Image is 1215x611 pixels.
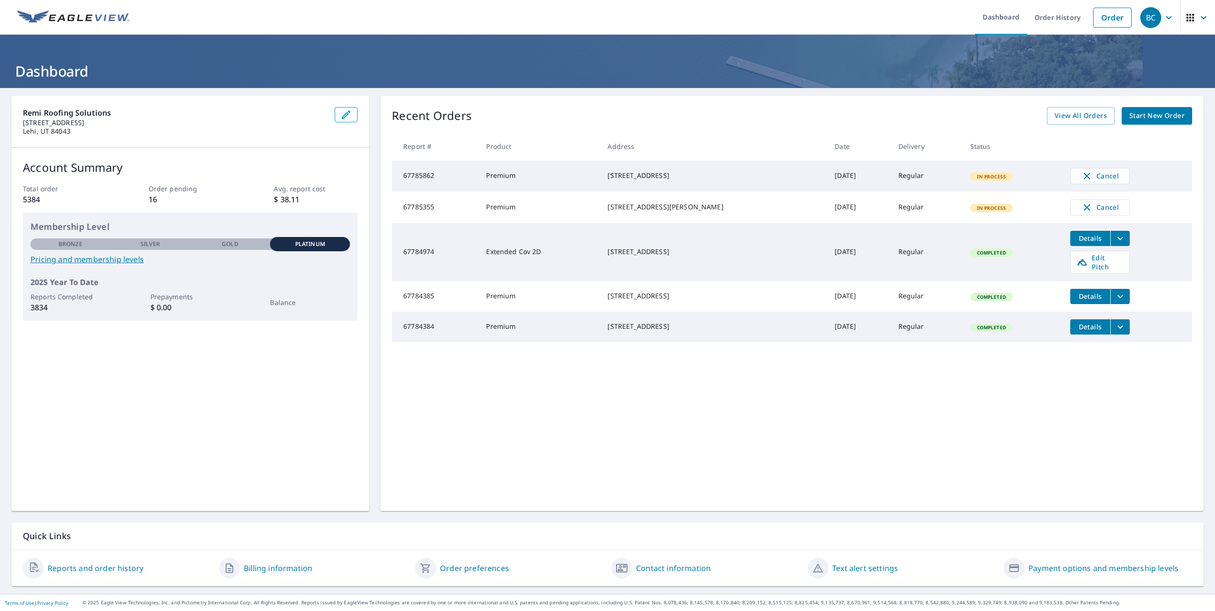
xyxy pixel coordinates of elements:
[274,194,358,205] p: $ 38.11
[17,10,129,25] img: EV Logo
[1076,253,1124,271] span: Edit Pitch
[392,192,478,223] td: 67785355
[1028,562,1178,574] a: Payment options and membership levels
[150,302,230,313] p: $ 0.00
[1122,107,1192,125] a: Start New Order
[607,322,819,331] div: [STREET_ADDRESS]
[1070,231,1110,246] button: detailsBtn-67784974
[1110,289,1130,304] button: filesDropdownBtn-67784385
[891,160,963,192] td: Regular
[891,132,963,160] th: Delivery
[971,249,1012,256] span: Completed
[392,281,478,312] td: 67784385
[1076,234,1105,243] span: Details
[600,132,827,160] th: Address
[23,127,327,136] p: Lehi, UT 84043
[270,297,350,307] p: Balance
[971,294,1012,300] span: Completed
[891,281,963,312] td: Regular
[1070,168,1130,184] button: Cancel
[478,192,600,223] td: Premium
[971,324,1012,331] span: Completed
[392,160,478,192] td: 67785862
[1070,251,1130,274] a: Edit Pitch
[827,281,890,312] td: [DATE]
[392,107,472,125] p: Recent Orders
[971,205,1012,211] span: In Process
[1110,319,1130,335] button: filesDropdownBtn-67784384
[1070,319,1110,335] button: detailsBtn-67784384
[827,312,890,342] td: [DATE]
[607,202,819,212] div: [STREET_ADDRESS][PERSON_NAME]
[11,61,1204,81] h1: Dashboard
[1140,7,1161,28] div: BC
[149,194,232,205] p: 16
[140,240,160,248] p: Silver
[1076,292,1105,301] span: Details
[1055,110,1107,122] span: View All Orders
[827,160,890,192] td: [DATE]
[30,220,350,233] p: Membership Level
[1093,8,1132,28] a: Order
[636,562,711,574] a: Contact information
[295,240,325,248] p: Platinum
[1080,202,1120,213] span: Cancel
[222,240,238,248] p: Gold
[82,599,1210,606] p: © 2025 Eagle View Technologies, Inc. and Pictometry International Corp. All Rights Reserved. Repo...
[23,184,107,194] p: Total order
[149,184,232,194] p: Order pending
[274,184,358,194] p: Avg. report cost
[30,254,350,265] a: Pricing and membership levels
[30,302,110,313] p: 3834
[23,118,327,127] p: [STREET_ADDRESS]
[392,132,478,160] th: Report #
[23,194,107,205] p: 5384
[607,171,819,180] div: [STREET_ADDRESS]
[23,107,327,118] p: Remi Roofing Solutions
[827,223,890,281] td: [DATE]
[37,600,68,606] a: Privacy Policy
[392,312,478,342] td: 67784384
[891,192,963,223] td: Regular
[23,530,1192,542] p: Quick Links
[1070,289,1110,304] button: detailsBtn-67784385
[5,600,34,606] a: Terms of Use
[963,132,1063,160] th: Status
[59,240,82,248] p: Bronze
[30,292,110,302] p: Reports Completed
[607,291,819,301] div: [STREET_ADDRESS]
[1129,110,1185,122] span: Start New Order
[478,312,600,342] td: Premium
[891,312,963,342] td: Regular
[832,562,898,574] a: Text alert settings
[478,281,600,312] td: Premium
[48,562,143,574] a: Reports and order history
[5,600,68,606] p: |
[478,160,600,192] td: Premium
[30,276,350,288] p: 2025 Year To Date
[971,173,1012,180] span: In Process
[440,562,509,574] a: Order preferences
[1080,170,1120,182] span: Cancel
[478,223,600,281] td: Extended Cov 2D
[150,292,230,302] p: Prepayments
[392,223,478,281] td: 67784974
[1076,322,1105,331] span: Details
[891,223,963,281] td: Regular
[827,132,890,160] th: Date
[23,159,358,176] p: Account Summary
[1110,231,1130,246] button: filesDropdownBtn-67784974
[827,192,890,223] td: [DATE]
[607,247,819,256] div: [STREET_ADDRESS]
[1047,107,1115,125] a: View All Orders
[1070,199,1130,216] button: Cancel
[244,562,312,574] a: Billing information
[478,132,600,160] th: Product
